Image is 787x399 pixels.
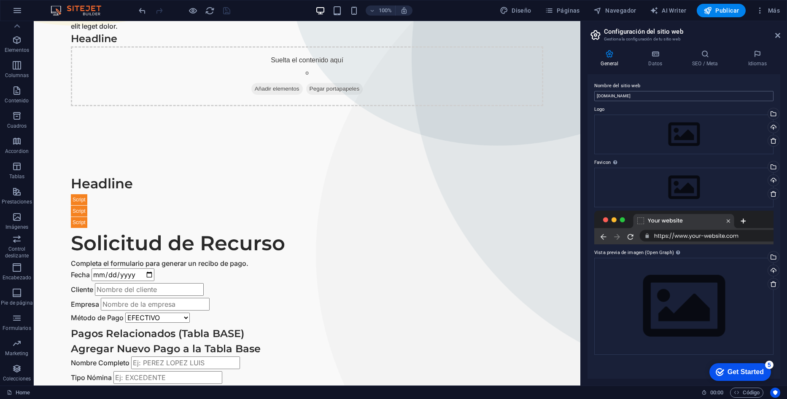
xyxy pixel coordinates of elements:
[710,388,723,398] span: 00 00
[594,81,774,91] label: Nombre del sitio web
[137,6,147,16] i: Deshacer: Eliminar elementos (Ctrl+Z)
[3,325,31,332] p: Formularios
[5,350,28,357] p: Marketing
[5,47,29,54] p: Elementos
[734,388,760,398] span: Código
[679,50,735,67] h4: SEO / Meta
[594,248,774,258] label: Vista previa de imagen (Open Graph)
[770,388,780,398] button: Usercentrics
[5,72,29,79] p: Columnas
[218,62,269,74] span: Añadir elementos
[2,198,32,205] p: Prestaciones
[594,158,774,168] label: Favicon
[500,6,531,15] span: Diseño
[49,5,112,16] img: Editor Logo
[716,389,717,396] span: :
[650,6,687,15] span: AI Writer
[590,4,640,17] button: Navegador
[735,50,780,67] h4: Idiomas
[205,6,215,16] i: Volver a cargar página
[7,388,30,398] a: Haz clic para cancelar la selección y doble clic para abrir páginas
[5,97,29,104] p: Contenido
[496,4,535,17] div: Diseño (Ctrl+Alt+Y)
[594,168,774,207] div: Selecciona archivos del administrador de archivos, de la galería de fotos o carga archivo(s)
[697,4,746,17] button: Publicar
[542,4,583,17] button: Páginas
[730,388,763,398] button: Código
[37,25,509,85] div: Suelta el contenido aquí
[25,9,61,17] div: Get Started
[7,123,27,129] p: Cuadros
[62,2,71,10] div: 5
[5,148,29,155] p: Accordion
[545,6,580,15] span: Páginas
[756,6,780,15] span: Más
[400,7,408,14] i: Al redimensionar, ajustar el nivel de zoom automáticamente para ajustarse al dispositivo elegido.
[594,115,774,154] div: Selecciona archivos del administrador de archivos, de la galería de fotos o carga archivo(s)
[604,28,780,35] h2: Configuración del sitio web
[7,4,68,22] div: Get Started 5 items remaining, 0% complete
[366,5,396,16] button: 100%
[594,91,774,101] input: Nombre...
[3,375,31,382] p: Colecciones
[594,104,774,115] label: Logo
[1,300,32,306] p: Pie de página
[752,4,783,17] button: Más
[594,258,774,354] div: Selecciona archivos del administrador de archivos, de la galería de fotos o carga archivo(s)
[647,4,690,17] button: AI Writer
[378,5,392,16] h6: 100%
[5,224,28,230] p: Imágenes
[701,388,724,398] h6: Tiempo de la sesión
[593,6,636,15] span: Navegador
[3,274,31,281] p: Encabezado
[635,50,679,67] h4: Datos
[496,4,535,17] button: Diseño
[137,5,147,16] button: undo
[703,6,739,15] span: Publicar
[9,173,25,180] p: Tablas
[588,50,635,67] h4: General
[604,35,763,43] h3: Gestiona la configuración de tu sitio web
[205,5,215,16] button: reload
[272,62,329,74] span: Pegar portapapeles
